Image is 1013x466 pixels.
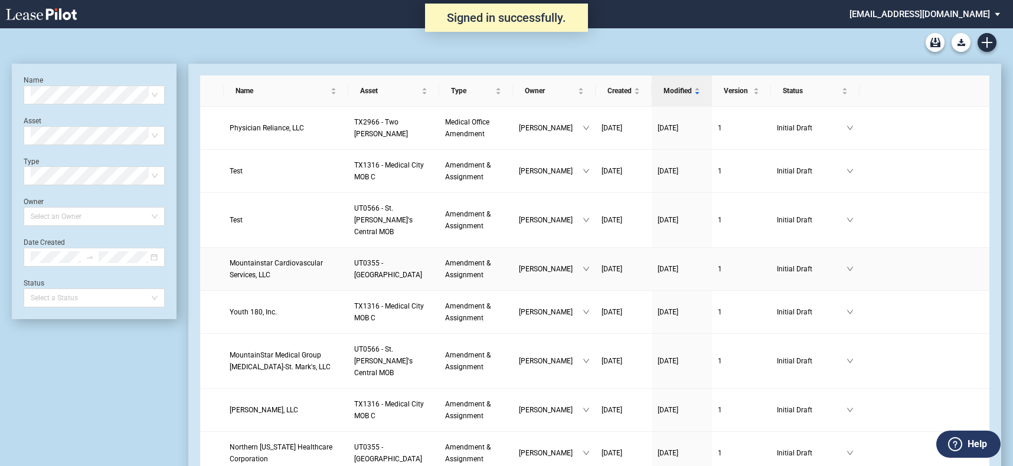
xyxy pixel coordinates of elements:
span: Initial Draft [777,263,847,275]
a: MountainStar Medical Group [MEDICAL_DATA]-St. Mark's, LLC [230,349,342,373]
span: [DATE] [658,216,678,224]
span: down [583,309,590,316]
a: Mountainstar Cardiovascular Services, LLC [230,257,342,281]
span: Version [724,85,751,97]
a: TX1316 - Medical City MOB C [354,159,433,183]
span: [PERSON_NAME] [519,214,583,226]
span: [DATE] [658,124,678,132]
span: 1 [718,124,722,132]
a: [DATE] [658,355,706,367]
span: Physician Reliance, LLC [230,124,304,132]
span: Amendment & Assignment [445,400,491,420]
a: 1 [718,122,765,134]
a: 1 [718,214,765,226]
div: Signed in successfully. [425,4,588,32]
span: [PERSON_NAME] [519,165,583,177]
a: Amendment & Assignment [445,257,507,281]
span: TX2966 - Two Fannin [354,118,408,138]
span: MountainStar Medical Group Neurosurgery-St. Mark's, LLC [230,351,331,371]
button: Download Blank Form [952,33,970,52]
span: Amendment & Assignment [445,351,491,371]
span: Amendment & Assignment [445,302,491,322]
a: Medical Office Amendment [445,116,507,140]
span: down [847,168,854,175]
th: Version [712,76,771,107]
span: [DATE] [658,167,678,175]
span: TX1316 - Medical City MOB C [354,302,424,322]
span: UT0566 - St. Mark's Central MOB [354,204,413,236]
span: down [847,265,854,273]
span: TX1316 - Medical City MOB C [354,400,424,420]
th: Type [439,76,513,107]
span: Amendment & Assignment [445,443,491,463]
a: 1 [718,404,765,416]
span: Status [783,85,839,97]
a: [DATE] [602,447,646,459]
a: [DATE] [658,263,706,275]
span: down [583,168,590,175]
span: Type [451,85,493,97]
span: Modified [664,85,692,97]
a: Amendment & Assignment [445,300,507,324]
span: Northern Utah Healthcare Corporation [230,443,332,463]
span: 1 [718,308,722,316]
a: [DATE] [602,122,646,134]
span: Sammie Lee, LLC [230,406,298,414]
span: Test [230,216,243,224]
a: Amendment & Assignment [445,349,507,373]
a: Amendment & Assignment [445,208,507,232]
a: [DATE] [602,404,646,416]
span: down [847,216,854,224]
a: UT0355 - [GEOGRAPHIC_DATA] [354,441,433,465]
span: [DATE] [602,124,622,132]
md-menu: Download Blank Form List [948,33,974,52]
a: Northern [US_STATE] Healthcare Corporation [230,441,342,465]
span: Test [230,167,243,175]
span: 1 [718,406,722,414]
span: down [847,124,854,132]
a: [PERSON_NAME], LLC [230,404,342,416]
a: Amendment & Assignment [445,441,507,465]
span: [DATE] [602,308,622,316]
a: TX1316 - Medical City MOB C [354,398,433,422]
span: 1 [718,265,722,273]
a: [DATE] [602,306,646,318]
a: [DATE] [602,165,646,177]
span: swap-right [86,253,94,261]
span: [DATE] [602,167,622,175]
span: Mountainstar Cardiovascular Services, LLC [230,259,323,279]
span: [PERSON_NAME] [519,306,583,318]
a: UT0355 - [GEOGRAPHIC_DATA] [354,257,433,281]
span: [DATE] [658,357,678,365]
span: [DATE] [658,406,678,414]
span: 1 [718,216,722,224]
span: [DATE] [602,265,622,273]
span: [PERSON_NAME] [519,404,583,416]
span: Owner [525,85,576,97]
a: [DATE] [602,263,646,275]
span: [PERSON_NAME] [519,447,583,459]
a: 1 [718,447,765,459]
button: Help [936,431,1001,458]
span: Amendment & Assignment [445,259,491,279]
a: [DATE] [658,214,706,226]
span: Created [607,85,632,97]
span: down [847,449,854,457]
span: down [583,216,590,224]
span: [DATE] [658,308,678,316]
a: 1 [718,165,765,177]
span: Initial Draft [777,214,847,226]
a: [DATE] [602,355,646,367]
a: TX1316 - Medical City MOB C [354,300,433,324]
span: UT0566 - St. Mark's Central MOB [354,345,413,377]
span: Initial Draft [777,306,847,318]
span: [PERSON_NAME] [519,355,583,367]
th: Modified [652,76,712,107]
span: [PERSON_NAME] [519,122,583,134]
th: Name [224,76,348,107]
a: Physician Reliance, LLC [230,122,342,134]
span: Initial Draft [777,355,847,367]
a: Test [230,214,342,226]
span: Asset [360,85,419,97]
a: UT0566 - St. [PERSON_NAME]'s Central MOB [354,343,433,379]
